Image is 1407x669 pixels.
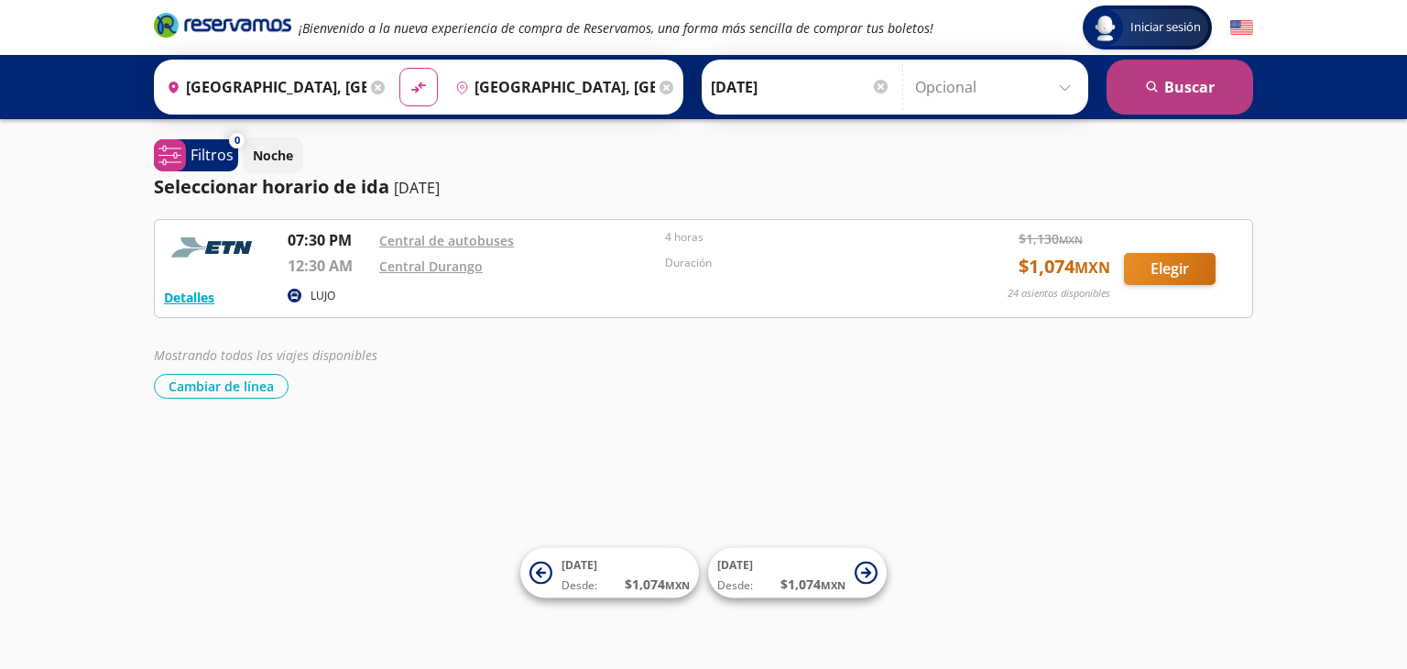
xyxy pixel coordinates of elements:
img: RESERVAMOS [164,229,265,266]
small: MXN [665,578,690,592]
small: MXN [821,578,845,592]
button: English [1230,16,1253,39]
p: LUJO [311,288,335,304]
span: [DATE] [562,557,597,573]
span: Desde: [717,577,753,594]
p: 24 asientos disponibles [1008,286,1110,302]
button: [DATE]Desde:$1,074MXN [520,548,699,598]
button: Noche [243,137,303,173]
p: Filtros [191,144,234,166]
span: [DATE] [717,557,753,573]
span: $ 1,074 [1019,253,1110,280]
button: 0Filtros [154,139,238,171]
button: Cambiar de línea [154,374,289,399]
span: $ 1,074 [780,575,845,594]
small: MXN [1059,233,1083,247]
input: Buscar Origen [159,64,366,110]
p: Noche [253,146,293,165]
i: Brand Logo [154,11,291,38]
span: $ 1,074 [625,575,690,594]
input: Elegir Fecha [711,64,890,110]
p: 4 horas [665,229,942,246]
p: Duración [665,255,942,271]
span: Desde: [562,577,597,594]
span: Iniciar sesión [1123,18,1208,37]
input: Buscar Destino [448,64,655,110]
a: Brand Logo [154,11,291,44]
button: Elegir [1124,253,1216,285]
small: MXN [1074,258,1110,278]
input: Opcional [915,64,1079,110]
span: $ 1,130 [1019,229,1083,248]
p: Seleccionar horario de ida [154,173,389,201]
p: [DATE] [394,177,440,199]
p: 12:30 AM [288,255,370,277]
em: Mostrando todos los viajes disponibles [154,346,377,364]
a: Central de autobuses [379,232,514,249]
a: Central Durango [379,258,483,275]
em: ¡Bienvenido a la nueva experiencia de compra de Reservamos, una forma más sencilla de comprar tus... [299,19,933,37]
button: Detalles [164,288,214,307]
button: Buscar [1107,60,1253,115]
span: 0 [234,133,240,148]
p: 07:30 PM [288,229,370,251]
button: [DATE]Desde:$1,074MXN [708,548,887,598]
